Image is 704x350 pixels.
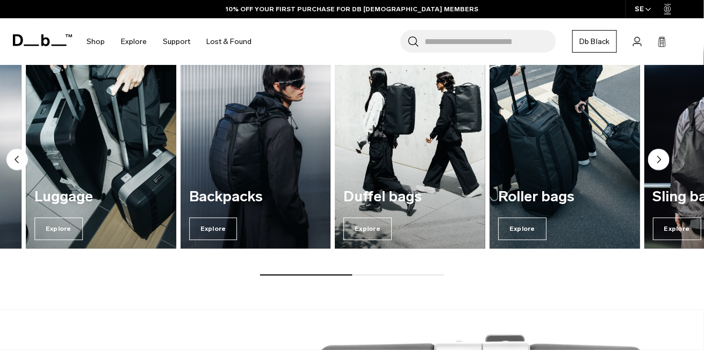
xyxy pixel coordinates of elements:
[335,46,485,249] a: Duffel bags Explore
[121,23,147,61] a: Explore
[181,46,331,249] div: 3 / 7
[34,217,83,240] span: Explore
[572,30,617,53] a: Db Black
[343,189,477,205] h3: Duffel bags
[181,46,331,249] a: Backpacks Explore
[343,217,392,240] span: Explore
[226,4,479,14] a: 10% OFF YOUR FIRST PURCHASE FOR DB [DEMOGRAPHIC_DATA] MEMBERS
[498,217,547,240] span: Explore
[653,217,701,240] span: Explore
[78,18,260,65] nav: Main Navigation
[189,189,322,205] h3: Backpacks
[189,217,238,240] span: Explore
[498,189,631,205] h3: Roller bags
[490,46,640,249] a: Roller bags Explore
[34,189,168,205] h3: Luggage
[163,23,190,61] a: Support
[335,46,485,249] div: 4 / 7
[6,149,28,172] button: Previous slide
[87,23,105,61] a: Shop
[26,46,176,249] div: 2 / 7
[26,46,176,249] a: Luggage Explore
[648,149,670,172] button: Next slide
[206,23,252,61] a: Lost & Found
[490,46,640,249] div: 5 / 7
